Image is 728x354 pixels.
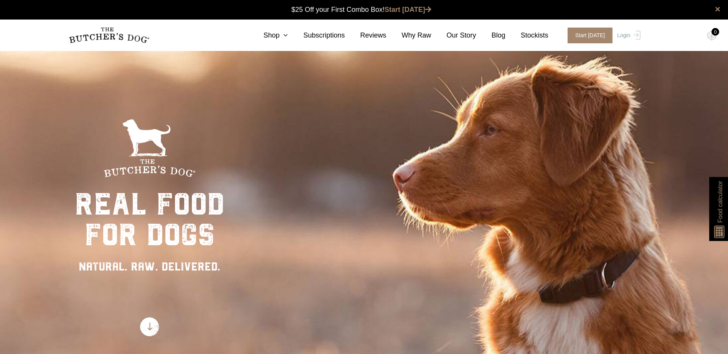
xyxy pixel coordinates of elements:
img: TBD_Cart-Empty.png [707,31,716,41]
a: Login [615,28,640,43]
a: Subscriptions [288,30,345,41]
a: Shop [248,30,288,41]
a: Our Story [431,30,476,41]
div: 0 [711,28,719,36]
a: Why Raw [386,30,431,41]
a: Start [DATE] [385,6,431,13]
a: Reviews [345,30,386,41]
a: Start [DATE] [560,28,616,43]
a: Blog [476,30,505,41]
a: close [715,5,720,14]
span: Start [DATE] [568,28,613,43]
a: Stockists [505,30,548,41]
div: NATURAL. RAW. DELIVERED. [75,258,225,275]
span: Food calculator [715,181,725,223]
div: real food for dogs [75,189,225,250]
